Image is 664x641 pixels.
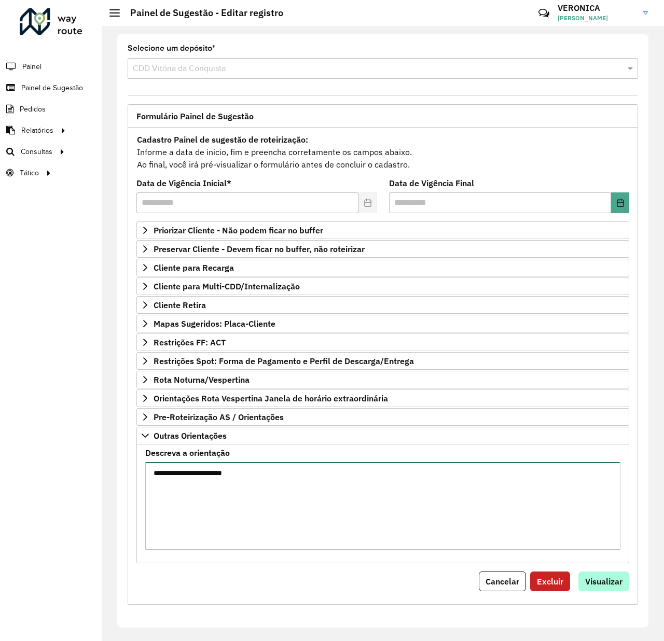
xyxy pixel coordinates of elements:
[154,338,226,346] span: Restrições FF: ACT
[136,371,629,388] a: Rota Noturna/Vespertina
[21,82,83,93] span: Painel de Sugestão
[154,394,388,402] span: Orientações Rota Vespertina Janela de horário extraordinária
[154,431,227,440] span: Outras Orientações
[136,427,629,444] a: Outras Orientações
[154,263,234,272] span: Cliente para Recarga
[136,177,231,189] label: Data de Vigência Inicial
[136,408,629,426] a: Pre-Roteirização AS / Orientações
[136,444,629,563] div: Outras Orientações
[154,226,323,234] span: Priorizar Cliente - Não podem ficar no buffer
[136,259,629,276] a: Cliente para Recarga
[537,576,563,587] span: Excluir
[21,125,53,136] span: Relatórios
[154,301,206,309] span: Cliente Retira
[486,576,519,587] span: Cancelar
[585,576,622,587] span: Visualizar
[145,447,230,459] label: Descreva a orientação
[20,104,46,115] span: Pedidos
[136,352,629,370] a: Restrições Spot: Forma de Pagamento e Perfil de Descarga/Entrega
[154,375,250,384] span: Rota Noturna/Vespertina
[389,177,474,189] label: Data de Vigência Final
[154,413,284,421] span: Pre-Roteirização AS / Orientações
[533,2,555,24] a: Contato Rápido
[120,7,283,19] h2: Painel de Sugestão - Editar registro
[136,333,629,351] a: Restrições FF: ACT
[136,240,629,258] a: Preservar Cliente - Devem ficar no buffer, não roteirizar
[154,357,414,365] span: Restrições Spot: Forma de Pagamento e Perfil de Descarga/Entrega
[21,146,52,157] span: Consultas
[154,319,275,328] span: Mapas Sugeridos: Placa-Cliente
[611,192,629,213] button: Choose Date
[136,221,629,239] a: Priorizar Cliente - Não podem ficar no buffer
[136,277,629,295] a: Cliente para Multi-CDD/Internalização
[136,389,629,407] a: Orientações Rota Vespertina Janela de horário extraordinária
[578,572,629,591] button: Visualizar
[530,572,570,591] button: Excluir
[136,315,629,332] a: Mapas Sugeridos: Placa-Cliente
[128,42,215,54] label: Selecione um depósito
[137,134,308,145] strong: Cadastro Painel de sugestão de roteirização:
[136,133,629,171] div: Informe a data de inicio, fim e preencha corretamente os campos abaixo. Ao final, você irá pré-vi...
[20,168,39,178] span: Tático
[558,3,635,13] h3: VERONICA
[154,282,300,290] span: Cliente para Multi-CDD/Internalização
[154,245,365,253] span: Preservar Cliente - Devem ficar no buffer, não roteirizar
[136,296,629,314] a: Cliente Retira
[136,112,254,120] span: Formulário Painel de Sugestão
[22,61,41,72] span: Painel
[479,572,526,591] button: Cancelar
[558,13,635,23] span: [PERSON_NAME]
